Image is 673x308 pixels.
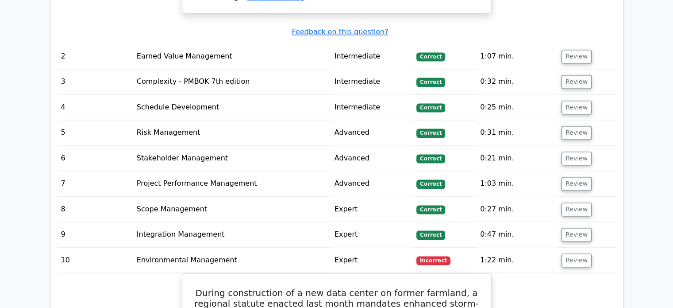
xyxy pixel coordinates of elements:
td: 1:03 min. [477,171,558,196]
span: Correct [416,52,445,61]
button: Review [561,75,592,89]
td: Risk Management [133,120,331,145]
button: Review [561,203,592,216]
td: Advanced [331,120,413,145]
td: Schedule Development [133,95,331,120]
button: Review [561,228,592,242]
span: Correct [416,179,445,188]
td: Earned Value Management [133,44,331,69]
td: Intermediate [331,95,413,120]
span: Correct [416,205,445,214]
td: 0:31 min. [477,120,558,145]
td: Expert [331,197,413,222]
button: Review [561,126,592,140]
td: Intermediate [331,69,413,94]
td: 0:32 min. [477,69,558,94]
td: Integration Management [133,222,331,247]
td: 9 [58,222,133,247]
span: Correct [416,129,445,137]
span: Correct [416,78,445,86]
td: Scope Management [133,197,331,222]
td: 0:27 min. [477,197,558,222]
button: Review [561,101,592,114]
td: 8 [58,197,133,222]
td: Expert [331,248,413,273]
td: 1:07 min. [477,44,558,69]
span: Correct [416,230,445,239]
span: Correct [416,103,445,112]
td: 6 [58,146,133,171]
button: Review [561,50,592,63]
td: Environmental Management [133,248,331,273]
td: 1:22 min. [477,248,558,273]
td: Stakeholder Management [133,146,331,171]
td: 7 [58,171,133,196]
a: Feedback on this question? [292,27,388,36]
td: 10 [58,248,133,273]
td: Advanced [331,171,413,196]
span: Incorrect [416,256,450,265]
td: Complexity - PMBOK 7th edition [133,69,331,94]
span: Correct [416,154,445,163]
button: Review [561,152,592,165]
td: 0:47 min. [477,222,558,247]
td: 2 [58,44,133,69]
td: Project Performance Management [133,171,331,196]
td: 3 [58,69,133,94]
button: Review [561,177,592,191]
td: 4 [58,95,133,120]
td: Expert [331,222,413,247]
button: Review [561,253,592,267]
td: Advanced [331,146,413,171]
td: 0:25 min. [477,95,558,120]
td: 0:21 min. [477,146,558,171]
td: Intermediate [331,44,413,69]
td: 5 [58,120,133,145]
